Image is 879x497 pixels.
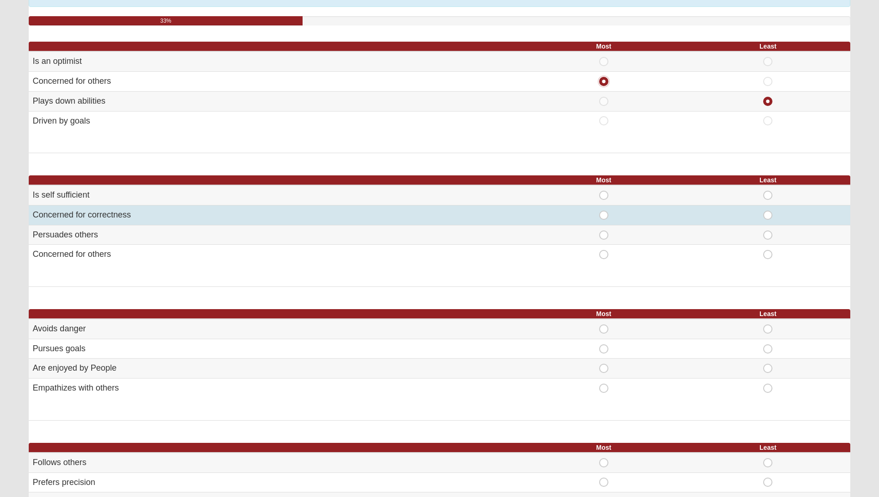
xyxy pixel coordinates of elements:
td: Pursues goals [29,339,521,359]
th: Least [686,42,850,51]
th: Least [686,309,850,319]
td: Are enjoyed by People [29,359,521,379]
th: Most [522,175,686,185]
td: Is an optimist [29,51,521,71]
td: Persuades others [29,225,521,245]
td: Avoids danger [29,319,521,339]
td: Concerned for others [29,245,521,264]
td: Concerned for others [29,72,521,92]
th: Most [522,443,686,453]
td: Plays down abilities [29,91,521,111]
td: Driven by goals [29,111,521,130]
div: 33% [29,16,303,25]
td: Empathizes with others [29,379,521,398]
td: Prefers precision [29,472,521,492]
td: Concerned for correctness [29,205,521,225]
td: Follows others [29,453,521,472]
th: Least [686,175,850,185]
th: Least [686,443,850,453]
td: Is self sufficient [29,185,521,205]
th: Most [522,309,686,319]
th: Most [522,42,686,51]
